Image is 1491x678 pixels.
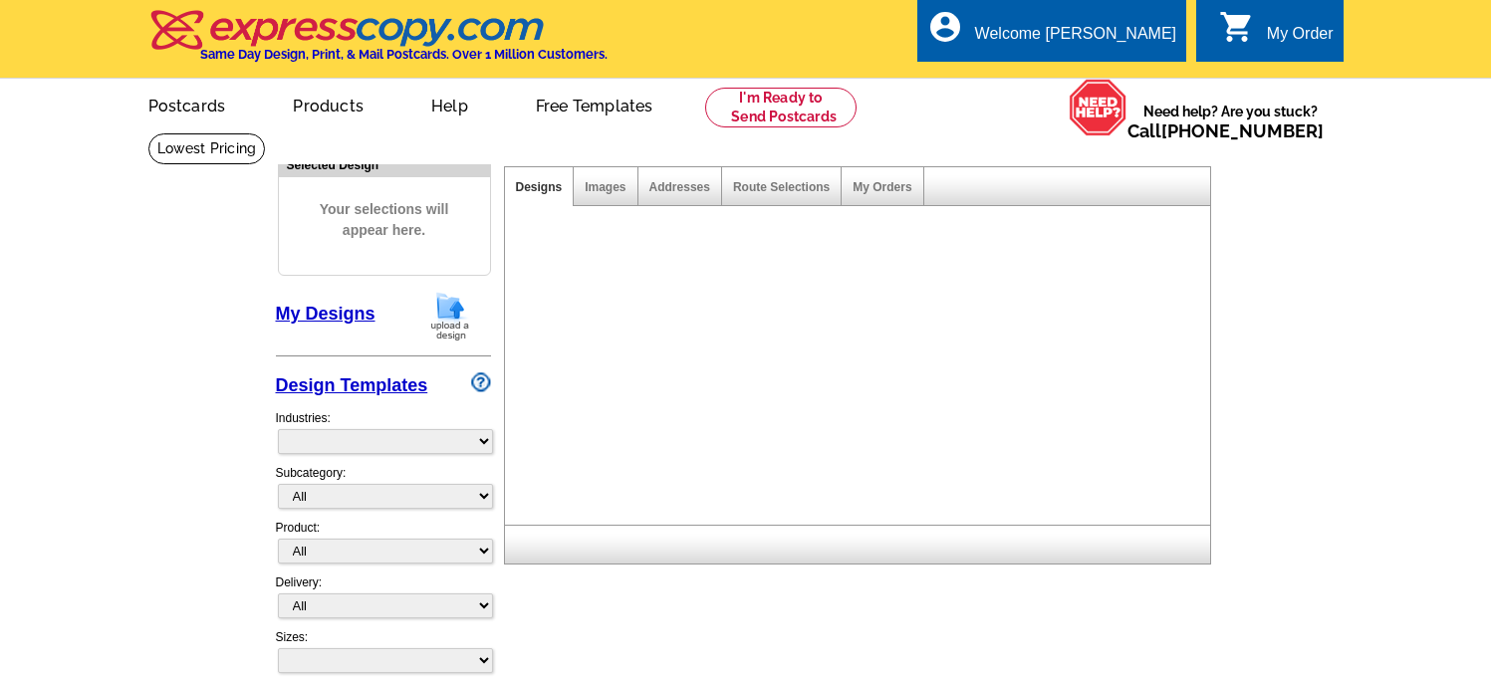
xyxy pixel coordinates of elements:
[200,47,608,62] h4: Same Day Design, Print, & Mail Postcards. Over 1 Million Customers.
[1127,102,1334,141] span: Need help? Are you stuck?
[1069,79,1127,136] img: help
[294,179,475,261] span: Your selections will appear here.
[1127,120,1324,141] span: Call
[148,24,608,62] a: Same Day Design, Print, & Mail Postcards. Over 1 Million Customers.
[276,399,491,464] div: Industries:
[117,81,258,127] a: Postcards
[279,155,490,174] div: Selected Design
[516,180,563,194] a: Designs
[424,291,476,341] img: upload-design
[649,180,710,194] a: Addresses
[1219,22,1334,47] a: shopping_cart My Order
[585,180,625,194] a: Images
[276,519,491,573] div: Product:
[733,180,830,194] a: Route Selections
[1161,120,1324,141] a: [PHONE_NUMBER]
[927,9,963,45] i: account_circle
[1267,25,1334,53] div: My Order
[276,464,491,519] div: Subcategory:
[975,25,1176,53] div: Welcome [PERSON_NAME]
[504,81,685,127] a: Free Templates
[471,372,491,392] img: design-wizard-help-icon.png
[276,375,428,395] a: Design Templates
[853,180,911,194] a: My Orders
[276,573,491,628] div: Delivery:
[276,304,375,324] a: My Designs
[399,81,500,127] a: Help
[1219,9,1255,45] i: shopping_cart
[261,81,395,127] a: Products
